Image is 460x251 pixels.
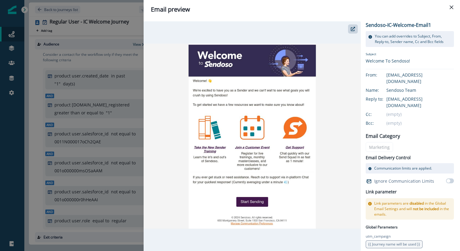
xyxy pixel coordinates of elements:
button: Close [447,2,456,12]
div: Email preview [151,5,453,14]
span: disabled [409,201,424,206]
div: Bcc: [366,120,396,126]
img: email asset unavailable [144,44,361,229]
div: Cc: [366,111,396,117]
div: (empty) [386,111,454,117]
p: Subject [366,52,410,58]
span: {{ Journey name will be used }} [368,242,420,247]
div: Welcome To Sendoso! [366,58,410,64]
p: Global Parameters [366,223,398,230]
p: You can add overrides to Subject, From, Reply-to, Sender name, Cc and Bcc fields [375,34,451,45]
div: [EMAIL_ADDRESS][DOMAIN_NAME] [386,96,454,109]
div: Reply to: [366,96,396,102]
div: (empty) [386,120,454,126]
div: Sendoso Team [386,87,454,93]
h2: Link parameter [366,188,397,196]
p: Link parameters are in the Global Email Settings and will in the emails. [374,201,451,217]
span: not be included [413,206,439,211]
p: utm_campaign [366,234,391,239]
div: Name: [366,87,396,93]
p: Sendoso-IC-Welcome-Email1 [366,21,431,29]
div: [EMAIL_ADDRESS][DOMAIN_NAME] [386,72,454,84]
div: From: [366,72,396,78]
